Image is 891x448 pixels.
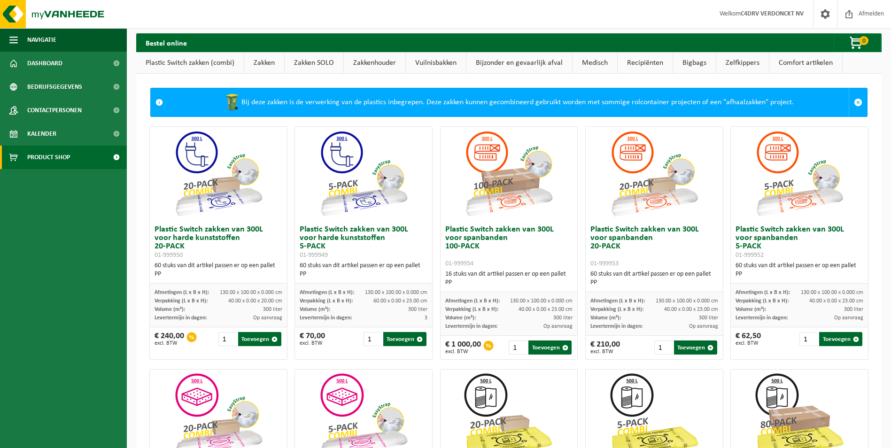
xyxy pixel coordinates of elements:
[590,260,619,267] span: 01-999953
[155,270,282,278] div: PP
[445,225,573,268] h3: Plastic Switch zakken van 300L voor spanbanden 100-PACK
[445,278,573,287] div: PP
[136,52,244,74] a: Plastic Switch zakken (combi)
[510,298,573,304] span: 130.00 x 100.00 x 0.000 cm
[155,340,184,346] span: excl. BTW
[155,332,184,346] div: € 240,00
[656,298,718,304] span: 130.00 x 100.00 x 0.000 cm
[674,340,717,355] button: Toevoegen
[406,52,466,74] a: Vuilnisbakken
[155,262,282,278] div: 60 stuks van dit artikel passen er op een pallet
[590,324,643,329] span: Levertermijn in dagen:
[27,146,70,169] span: Product Shop
[364,332,382,346] input: 1
[741,10,804,17] strong: C4DRV VERDONCKT NV
[300,252,328,259] span: 01-999949
[171,127,265,221] img: 01-999950
[445,324,497,329] span: Levertermijn in dagen:
[654,340,673,355] input: 1
[834,315,863,321] span: Op aanvraag
[590,270,718,287] div: 60 stuks van dit artikel passen er op een pallet
[425,315,427,321] span: 3
[300,270,427,278] div: PP
[445,270,573,287] div: 16 stuks van dit artikel passen er op een pallet
[618,52,673,74] a: Recipiënten
[689,324,718,329] span: Op aanvraag
[445,307,498,312] span: Verpakking (L x B x H):
[238,332,281,346] button: Toevoegen
[136,33,196,52] h2: Bestel online
[590,349,620,355] span: excl. BTW
[590,315,621,321] span: Volume (m³):
[590,340,620,355] div: € 210,00
[253,315,282,321] span: Op aanvraag
[155,315,207,321] span: Levertermijn in dagen:
[736,252,764,259] span: 01-999952
[859,36,868,45] span: 0
[801,290,863,295] span: 130.00 x 100.00 x 0.000 cm
[664,307,718,312] span: 40.00 x 0.00 x 23.00 cm
[155,225,282,259] h3: Plastic Switch zakken van 300L voor harde kunststoffen 20-PACK
[218,332,237,346] input: 1
[300,298,353,304] span: Verpakking (L x B x H):
[223,93,241,112] img: WB-0240-HPE-GN-50.png
[317,127,411,221] img: 01-999949
[27,99,82,122] span: Contactpersonen
[553,315,573,321] span: 300 liter
[809,298,863,304] span: 40.00 x 0.00 x 23.00 cm
[300,290,354,295] span: Afmetingen (L x B x H):
[220,290,282,295] span: 130.00 x 100.00 x 0.000 cm
[155,252,183,259] span: 01-999950
[155,307,185,312] span: Volume (m³):
[736,315,788,321] span: Levertermijn in dagen:
[844,307,863,312] span: 300 liter
[849,88,867,116] a: Sluit melding
[365,290,427,295] span: 130.00 x 100.00 x 0.000 cm
[543,324,573,329] span: Op aanvraag
[736,298,789,304] span: Verpakking (L x B x H):
[445,340,481,355] div: € 1 000,00
[509,340,527,355] input: 1
[27,52,62,75] span: Dashboard
[590,298,645,304] span: Afmetingen (L x B x H):
[300,225,427,259] h3: Plastic Switch zakken van 300L voor harde kunststoffen 5-PACK
[590,278,718,287] div: PP
[155,290,209,295] span: Afmetingen (L x B x H):
[27,122,56,146] span: Kalender
[27,75,82,99] span: Bedrijfsgegevens
[462,127,556,221] img: 01-999954
[300,340,325,346] span: excl. BTW
[228,298,282,304] span: 40.00 x 0.00 x 20.00 cm
[590,307,643,312] span: Verpakking (L x B x H):
[285,52,343,74] a: Zakken SOLO
[408,307,427,312] span: 300 liter
[300,315,352,321] span: Levertermijn in dagen:
[736,225,863,259] h3: Plastic Switch zakken van 300L voor spanbanden 5-PACK
[736,270,863,278] div: PP
[300,332,325,346] div: € 70,00
[445,298,500,304] span: Afmetingen (L x B x H):
[607,127,701,221] img: 01-999953
[590,225,718,268] h3: Plastic Switch zakken van 300L voor spanbanden 20-PACK
[573,52,617,74] a: Medisch
[263,307,282,312] span: 300 liter
[736,340,761,346] span: excl. BTW
[673,52,716,74] a: Bigbags
[519,307,573,312] span: 40.00 x 0.00 x 23.00 cm
[736,307,766,312] span: Volume (m³):
[736,262,863,278] div: 60 stuks van dit artikel passen er op een pallet
[699,315,718,321] span: 300 liter
[168,88,849,116] div: Bij deze zakken is de verwerking van de plastics inbegrepen. Deze zakken kunnen gecombineerd gebr...
[834,33,881,52] button: 0
[244,52,284,74] a: Zakken
[799,332,818,346] input: 1
[300,262,427,278] div: 60 stuks van dit artikel passen er op een pallet
[445,349,481,355] span: excl. BTW
[819,332,862,346] button: Toevoegen
[716,52,769,74] a: Zelfkippers
[445,260,473,267] span: 01-999954
[300,307,330,312] span: Volume (m³):
[27,28,56,52] span: Navigatie
[466,52,572,74] a: Bijzonder en gevaarlijk afval
[383,332,426,346] button: Toevoegen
